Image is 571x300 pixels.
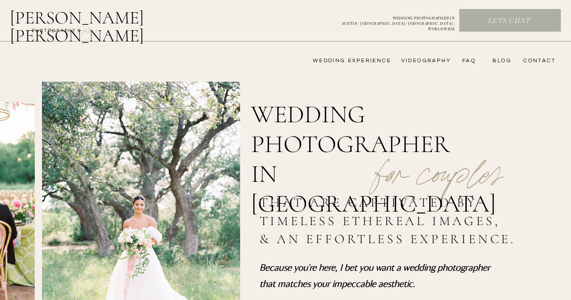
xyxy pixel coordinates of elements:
a: FILMs [74,24,107,35]
a: FAQ [458,57,476,65]
h2: that are captivated by timeless ethereal images, & an effortless experience. [260,194,520,251]
a: [PERSON_NAME] [PERSON_NAME] [10,9,191,30]
p: for couples [353,129,525,187]
p: WEDDING PHOTOGRAPHER IN AUSTIN | [GEOGRAPHIC_DATA] | [GEOGRAPHIC_DATA] | WORLDWIDE [327,16,455,26]
a: WEDDING PHOTOGRAPHER INAUSTIN | [GEOGRAPHIC_DATA] | [GEOGRAPHIC_DATA] | WORLDWIDE [327,16,455,26]
a: Lets chat [460,16,559,26]
a: videography [399,57,451,65]
a: wedding experience [300,57,391,65]
i: Because you're here, I bet you want a wedding photographer that matches your impeccable aesthetic. [260,262,490,289]
h1: wedding photographer in [GEOGRAPHIC_DATA] [251,100,480,167]
a: CONTACT [520,57,556,65]
a: bLog [489,57,511,65]
a: photography & [27,28,86,38]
